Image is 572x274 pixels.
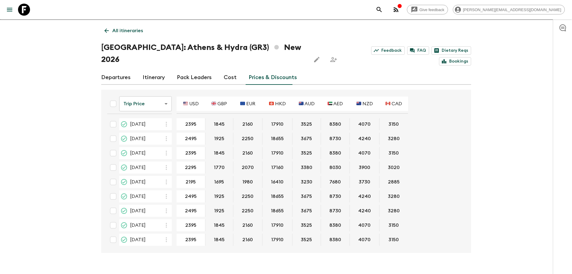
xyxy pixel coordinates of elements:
[235,133,261,145] button: 2250
[177,162,205,174] div: 03 Jul 2026; 🇺🇸 USD
[130,178,146,186] span: [DATE]
[322,219,348,231] button: 8380
[143,70,165,85] a: Itinerary
[4,4,16,16] button: menu
[381,133,407,145] button: 3280
[322,147,348,159] button: 8380
[322,133,348,145] button: 8730
[328,100,343,107] p: 🇦🇪 AED
[439,57,471,66] a: Bookings
[205,133,233,145] div: 22 May 2026; 🇬🇧 GBP
[322,162,348,174] button: 8030
[380,234,408,246] div: 13 Oct 2026; 🇨🇦 CAD
[178,190,204,202] button: 2495
[321,118,350,130] div: 01 May 2026; 🇦🇪 AED
[351,205,378,217] button: 4240
[177,133,205,145] div: 22 May 2026; 🇺🇸 USD
[233,133,262,145] div: 22 May 2026; 🇪🇺 EUR
[294,190,319,202] button: 3675
[130,121,146,128] span: [DATE]
[322,118,348,130] button: 8380
[292,176,321,188] div: 26 Aug 2026; 🇦🇺 AUD
[292,162,321,174] div: 03 Jul 2026; 🇦🇺 AUD
[350,176,380,188] div: 26 Aug 2026; 🇳🇿 NZD
[207,162,232,174] button: 1770
[207,219,232,231] button: 1845
[207,234,232,246] button: 1845
[262,118,292,130] div: 01 May 2026; 🇭🇰 HKD
[416,8,448,12] span: Give feedback
[294,133,319,145] button: 3675
[321,133,350,145] div: 22 May 2026; 🇦🇪 AED
[235,162,261,174] button: 2070
[211,100,227,107] p: 🇬🇧 GBP
[264,162,291,174] button: 17160
[207,190,232,202] button: 1925
[235,176,260,188] button: 1980
[264,190,291,202] button: 18655
[120,236,128,243] svg: On Sale
[178,147,204,159] button: 2395
[177,190,205,202] div: 08 Sep 2026; 🇺🇸 USD
[294,219,319,231] button: 3525
[292,234,321,246] div: 13 Oct 2026; 🇦🇺 AUD
[381,118,406,130] button: 3150
[205,234,233,246] div: 13 Oct 2026; 🇬🇧 GBP
[352,162,377,174] button: 3900
[233,190,262,202] div: 08 Sep 2026; 🇪🇺 EUR
[351,118,378,130] button: 4070
[264,118,291,130] button: 17910
[356,100,373,107] p: 🇳🇿 NZD
[294,234,319,246] button: 3525
[322,234,348,246] button: 8380
[381,205,407,217] button: 3280
[294,176,319,188] button: 3230
[224,70,237,85] a: Cost
[177,118,205,130] div: 01 May 2026; 🇺🇸 USD
[322,205,348,217] button: 8730
[130,164,146,171] span: [DATE]
[262,133,292,145] div: 22 May 2026; 🇭🇰 HKD
[207,133,232,145] button: 1925
[120,121,128,128] svg: On Sale
[235,118,260,130] button: 2160
[233,147,262,159] div: 09 Jun 2026; 🇪🇺 EUR
[101,70,131,85] a: Departures
[350,147,380,159] div: 09 Jun 2026; 🇳🇿 NZD
[350,234,380,246] div: 13 Oct 2026; 🇳🇿 NZD
[207,118,232,130] button: 1845
[207,205,232,217] button: 1925
[380,133,408,145] div: 22 May 2026; 🇨🇦 CAD
[205,190,233,202] div: 08 Sep 2026; 🇬🇧 GBP
[240,100,256,107] p: 🇪🇺 EUR
[294,147,319,159] button: 3525
[205,205,233,217] div: 22 Sep 2026; 🇬🇧 GBP
[120,149,128,157] svg: Guaranteed
[264,176,291,188] button: 16410
[233,176,262,188] div: 26 Aug 2026; 🇪🇺 EUR
[262,234,292,246] div: 13 Oct 2026; 🇭🇰 HKD
[299,100,315,107] p: 🇦🇺 AUD
[249,70,297,85] a: Prices & Discounts
[381,234,406,246] button: 3150
[130,236,146,243] span: [DATE]
[292,118,321,130] div: 01 May 2026; 🇦🇺 AUD
[380,190,408,202] div: 08 Sep 2026; 🇨🇦 CAD
[120,178,128,186] svg: On Sale
[177,70,212,85] a: Pack Leaders
[380,176,408,188] div: 26 Aug 2026; 🇨🇦 CAD
[352,176,377,188] button: 3730
[322,176,348,188] button: 7680
[380,219,408,231] div: 06 Oct 2026; 🇨🇦 CAD
[371,46,405,55] a: Feedback
[292,219,321,231] div: 06 Oct 2026; 🇦🇺 AUD
[407,5,448,14] a: Give feedback
[183,100,199,107] p: 🇺🇸 USD
[350,118,380,130] div: 01 May 2026; 🇳🇿 NZD
[350,162,380,174] div: 03 Jul 2026; 🇳🇿 NZD
[381,219,406,231] button: 3150
[262,162,292,174] div: 03 Jul 2026; 🇭🇰 HKD
[264,219,291,231] button: 17910
[264,205,291,217] button: 18655
[130,149,146,157] span: [DATE]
